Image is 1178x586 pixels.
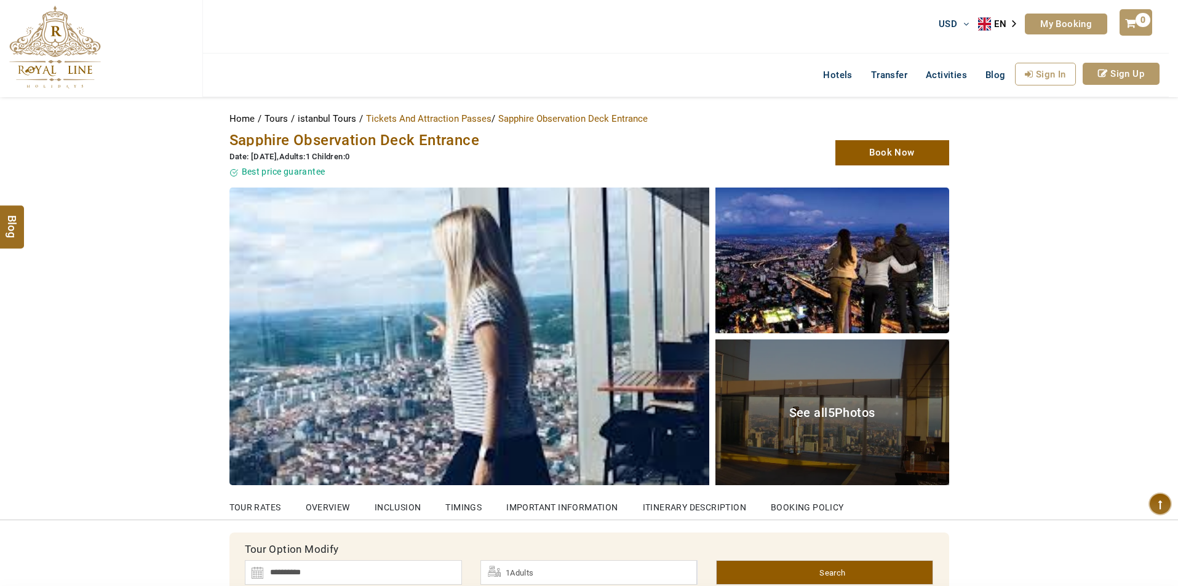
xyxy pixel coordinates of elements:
a: EN [978,15,1025,33]
a: Tours [265,113,291,124]
a: OVERVIEW [306,486,350,520]
a: Sign Up [1083,63,1160,85]
aside: Language selected: English [978,15,1025,33]
a: istanbul Tours [298,113,359,124]
div: Tour Option Modify [236,539,943,560]
a: Search [716,560,933,585]
a: 0 [1120,9,1152,36]
a: Important Information [506,486,618,520]
a: Inclusion [375,486,421,520]
a: Timings [445,486,482,520]
a: Home [229,113,258,124]
a: Tour Rates [229,486,281,520]
a: Book Now [835,140,949,165]
span: Blog [985,69,1006,81]
span: 0 [1136,13,1150,27]
span: 5 [828,405,835,420]
iframe: chat widget [1102,509,1178,568]
a: Transfer [862,63,917,87]
li: Sapphire Observation Deck Entrance [498,109,648,128]
span: Best price guarantee [242,167,325,176]
div: , [229,151,703,163]
img: Sapphire Observation Deck Entrance [229,188,709,485]
a: Itinerary Description [643,486,746,520]
div: Language [978,15,1025,33]
a: My Booking [1025,14,1107,34]
a: Hotels [814,63,861,87]
a: Activities [917,63,976,87]
span: Sapphire Observation Deck Entrance [229,132,480,149]
a: Sign In [1015,63,1076,85]
a: See all5Photos [715,339,949,485]
span: See all Photos [789,405,875,420]
img: Sapphire Observation Deck Entrance [715,188,949,333]
li: Tickets And Attraction Passes [366,109,495,128]
span: Blog [4,215,20,225]
span: Date: [DATE] [229,152,277,161]
img: The Royal Line Holidays [9,6,101,89]
span: USD [939,18,957,30]
a: Blog [976,63,1015,87]
span: 1Adults [506,568,534,577]
span: Adults:1 [279,152,310,161]
a: Booking Policy [771,486,844,520]
span: Children:0 [312,152,349,161]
